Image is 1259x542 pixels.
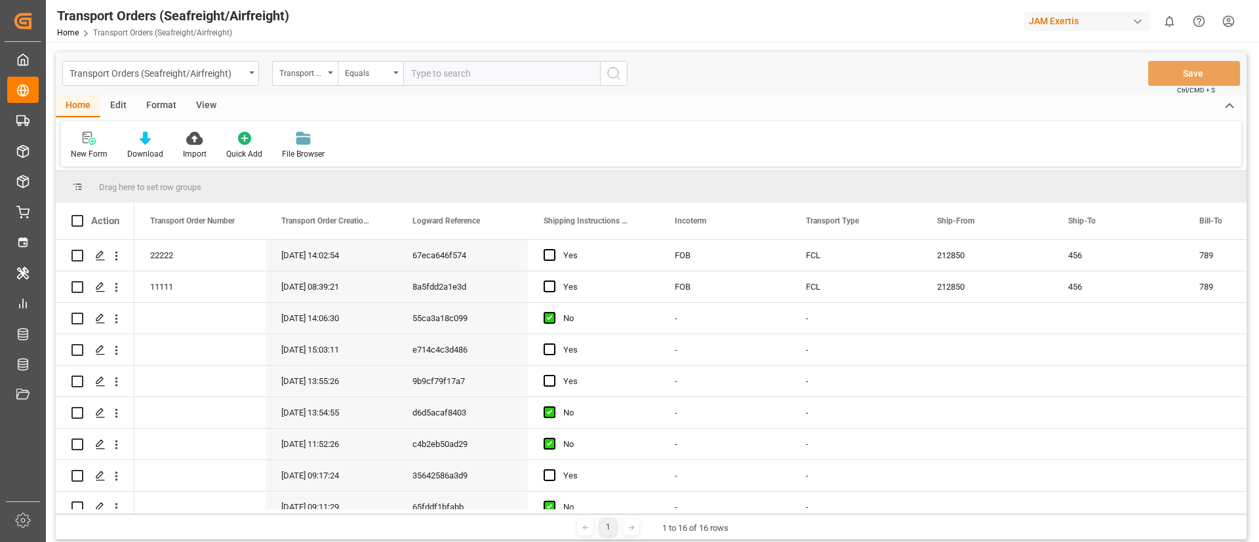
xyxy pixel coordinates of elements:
[563,366,643,397] div: Yes
[150,216,235,225] span: Transport Order Number
[790,303,921,334] div: -
[56,366,134,397] div: Press SPACE to select this row.
[397,271,528,302] div: 8a5fdd2a1e3d
[266,492,397,522] div: [DATE] 09:11:29
[675,216,706,225] span: Incoterm
[921,271,1052,302] div: 212850
[790,240,921,271] div: FCL
[266,334,397,365] div: [DATE] 15:03:11
[56,271,134,303] div: Press SPACE to select this row.
[563,303,643,334] div: No
[266,397,397,428] div: [DATE] 13:54:55
[345,64,390,79] div: Equals
[659,303,790,334] div: -
[266,366,397,397] div: [DATE] 13:55:26
[397,334,528,365] div: e714c4c3d486
[659,366,790,397] div: -
[338,61,403,86] button: open menu
[790,492,921,522] div: -
[91,215,119,227] div: Action
[282,148,325,160] div: File Browser
[563,272,643,302] div: Yes
[1199,216,1222,225] span: Bill-To
[659,492,790,522] div: -
[397,240,528,271] div: 67eca646f574
[544,216,631,225] span: Shipping Instructions Sent
[662,522,729,535] div: 1 to 16 of 16 rows
[136,95,186,117] div: Format
[790,460,921,491] div: -
[600,519,616,535] div: 1
[806,216,859,225] span: Transport Type
[56,460,134,492] div: Press SPACE to select this row.
[403,61,600,86] input: Type to search
[563,398,643,428] div: No
[57,28,79,37] a: Home
[183,148,207,160] div: Import
[659,240,790,271] div: FOB
[563,492,643,522] div: No
[56,397,134,429] div: Press SPACE to select this row.
[1177,85,1215,95] span: Ctrl/CMD + S
[790,429,921,459] div: -
[659,271,790,302] div: FOB
[563,429,643,459] div: No
[1068,216,1096,225] span: Ship-To
[790,334,921,365] div: -
[99,182,201,192] span: Drag here to set row groups
[659,429,790,459] div: -
[226,148,262,160] div: Quick Add
[127,148,163,160] div: Download
[790,397,921,428] div: -
[62,61,259,86] button: open menu
[56,334,134,366] div: Press SPACE to select this row.
[563,461,643,491] div: Yes
[397,460,528,491] div: 35642586a3d9
[56,429,134,460] div: Press SPACE to select this row.
[266,429,397,459] div: [DATE] 11:52:26
[279,64,324,79] div: Transport Order Number
[1052,240,1184,271] div: 456
[1024,12,1149,31] div: JAM Exertis
[1052,271,1184,302] div: 456
[412,216,480,225] span: Logward Reference
[266,240,397,271] div: [DATE] 14:02:54
[281,216,369,225] span: Transport Order Creation Date
[397,397,528,428] div: d6d5acaf8403
[266,303,397,334] div: [DATE] 14:06:30
[272,61,338,86] button: open menu
[563,241,643,271] div: Yes
[790,271,921,302] div: FCL
[100,95,136,117] div: Edit
[56,240,134,271] div: Press SPACE to select this row.
[563,335,643,365] div: Yes
[266,460,397,491] div: [DATE] 09:17:24
[659,460,790,491] div: -
[600,61,628,86] button: search button
[397,429,528,459] div: c4b2eb50ad29
[56,95,100,117] div: Home
[1155,7,1184,36] button: show 0 new notifications
[397,303,528,334] div: 55ca3a18c099
[790,366,921,397] div: -
[56,492,134,523] div: Press SPACE to select this row.
[134,271,266,302] div: 11111
[57,6,289,26] div: Transport Orders (Seafreight/Airfreight)
[71,148,108,160] div: New Form
[659,397,790,428] div: -
[1184,7,1214,36] button: Help Center
[266,271,397,302] div: [DATE] 08:39:21
[1024,9,1155,33] button: JAM Exertis
[56,303,134,334] div: Press SPACE to select this row.
[186,95,226,117] div: View
[397,492,528,522] div: 65fddf1bfabb
[921,240,1052,271] div: 212850
[134,240,266,271] div: 22222
[397,366,528,397] div: 9b9cf79f17a7
[1148,61,1240,86] button: Save
[70,64,245,81] div: Transport Orders (Seafreight/Airfreight)
[659,334,790,365] div: -
[937,216,974,225] span: Ship-From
